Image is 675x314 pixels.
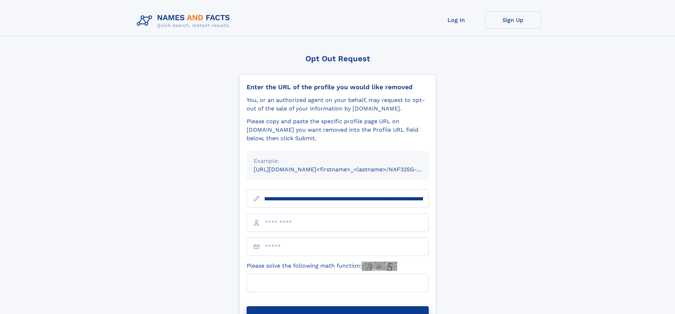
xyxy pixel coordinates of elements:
[254,166,442,173] small: [URL][DOMAIN_NAME]<firstname>_<lastname>/NAF325G-xxxxxxxx
[247,117,429,143] div: Please copy and paste the specific profile page URL on [DOMAIN_NAME] you want removed into the Pr...
[247,83,429,91] div: Enter the URL of the profile you would like removed
[247,262,397,271] label: Please solve the following math function:
[428,11,485,29] a: Log In
[485,11,541,29] a: Sign Up
[247,96,429,113] div: You, or an authorized agent on your behalf, may request to opt-out of the sale of your informatio...
[134,11,236,30] img: Logo Names and Facts
[239,54,436,63] div: Opt Out Request
[254,157,422,165] div: Example:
